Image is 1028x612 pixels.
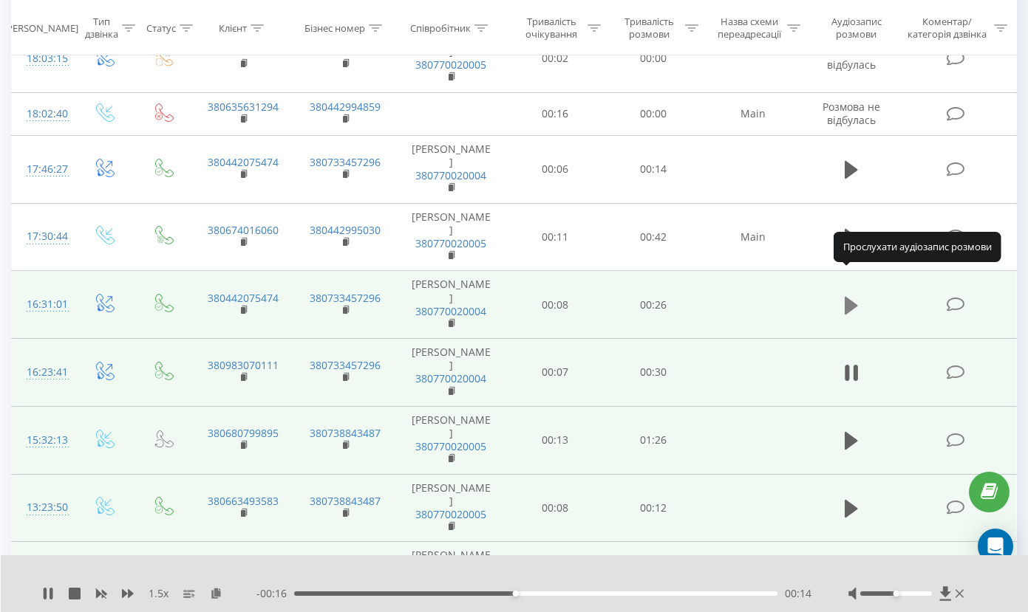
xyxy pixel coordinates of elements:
[702,92,804,135] td: Main
[506,135,605,203] td: 00:06
[27,222,59,251] div: 17:30:44
[415,58,486,72] a: 380770020005
[513,591,519,596] div: Accessibility label
[415,507,486,521] a: 380770020005
[617,16,681,41] div: Тривалість розмови
[396,135,506,203] td: [PERSON_NAME]
[506,271,605,339] td: 00:08
[506,24,605,92] td: 00:02
[715,16,783,41] div: Назва схеми переадресації
[506,406,605,474] td: 00:13
[27,493,59,522] div: 13:23:50
[208,426,279,440] a: 380680799895
[208,291,279,305] a: 380442075474
[506,474,605,542] td: 00:08
[823,100,880,127] span: Розмова не відбулась
[506,92,605,135] td: 00:16
[893,591,899,596] div: Accessibility label
[506,542,605,610] td: 00:11
[415,304,486,318] a: 380770020004
[415,168,486,182] a: 380770020004
[604,542,702,610] td: 00:22
[396,24,506,92] td: [PERSON_NAME]
[310,155,381,169] a: 380733457296
[85,16,118,41] div: Тип дзвінка
[506,203,605,271] td: 00:11
[415,371,486,385] a: 380770020004
[604,203,702,271] td: 00:42
[904,16,990,41] div: Коментар/категорія дзвінка
[396,271,506,339] td: [PERSON_NAME]
[520,16,584,41] div: Тривалість очікування
[817,16,895,41] div: Аудіозапис розмови
[27,358,59,387] div: 16:23:41
[310,426,381,440] a: 380738843487
[208,494,279,508] a: 380663493583
[834,232,1001,261] div: Прослухати аудіозапис розмови
[604,135,702,203] td: 00:14
[146,21,176,34] div: Статус
[27,44,59,73] div: 18:03:15
[415,236,486,250] a: 380770020005
[604,339,702,407] td: 00:30
[978,529,1013,564] div: Open Intercom Messenger
[823,44,880,72] span: Розмова не відбулась
[506,339,605,407] td: 00:07
[604,271,702,339] td: 00:26
[604,474,702,542] td: 00:12
[310,494,381,508] a: 380738843487
[604,92,702,135] td: 00:00
[310,291,381,305] a: 380733457296
[27,155,59,184] div: 17:46:27
[702,203,804,271] td: Main
[410,21,471,34] div: Співробітник
[604,406,702,474] td: 01:26
[396,474,506,542] td: [PERSON_NAME]
[785,586,811,601] span: 00:14
[208,155,279,169] a: 380442075474
[415,439,486,453] a: 380770020005
[4,21,78,34] div: [PERSON_NAME]
[310,100,381,114] a: 380442994859
[396,203,506,271] td: [PERSON_NAME]
[396,542,506,610] td: [PERSON_NAME]
[604,24,702,92] td: 00:00
[208,358,279,372] a: 380983070111
[396,406,506,474] td: [PERSON_NAME]
[310,358,381,372] a: 380733457296
[208,223,279,237] a: 380674016060
[208,100,279,114] a: 380635631294
[27,426,59,455] div: 15:32:13
[304,21,365,34] div: Бізнес номер
[310,223,381,237] a: 380442995030
[27,100,59,128] div: 18:02:40
[256,586,294,601] span: - 00:16
[396,339,506,407] td: [PERSON_NAME]
[27,290,59,319] div: 16:31:01
[219,21,247,34] div: Клієнт
[149,586,169,601] span: 1.5 x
